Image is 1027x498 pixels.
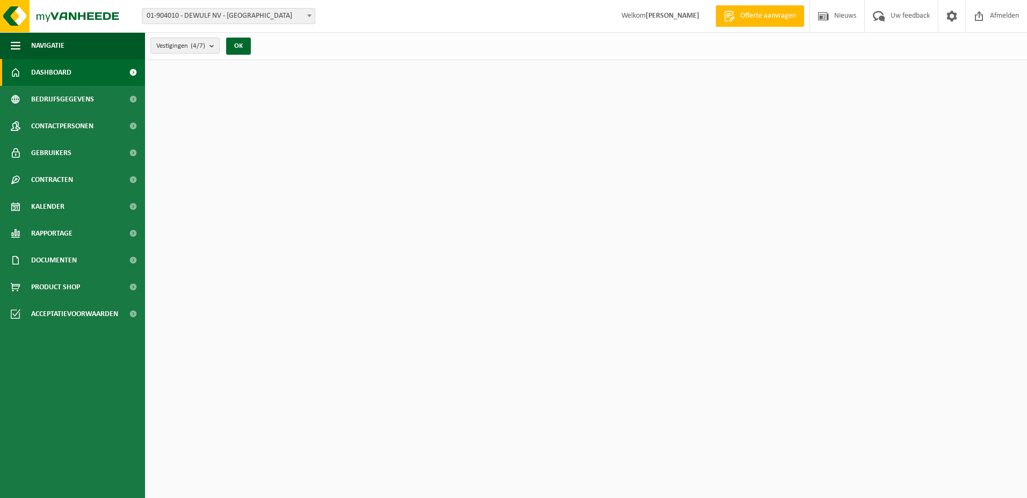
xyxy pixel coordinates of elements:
[150,38,220,54] button: Vestigingen(4/7)
[715,5,804,27] a: Offerte aanvragen
[226,38,251,55] button: OK
[31,193,64,220] span: Kalender
[142,8,315,24] span: 01-904010 - DEWULF NV - ROESELARE
[31,301,118,327] span: Acceptatievoorwaarden
[191,42,205,49] count: (4/7)
[31,274,80,301] span: Product Shop
[737,11,799,21] span: Offerte aanvragen
[646,12,699,20] strong: [PERSON_NAME]
[31,166,73,193] span: Contracten
[31,59,71,86] span: Dashboard
[31,32,64,59] span: Navigatie
[156,38,205,54] span: Vestigingen
[31,86,94,113] span: Bedrijfsgegevens
[31,113,93,140] span: Contactpersonen
[31,140,71,166] span: Gebruikers
[31,220,73,247] span: Rapportage
[142,9,315,24] span: 01-904010 - DEWULF NV - ROESELARE
[31,247,77,274] span: Documenten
